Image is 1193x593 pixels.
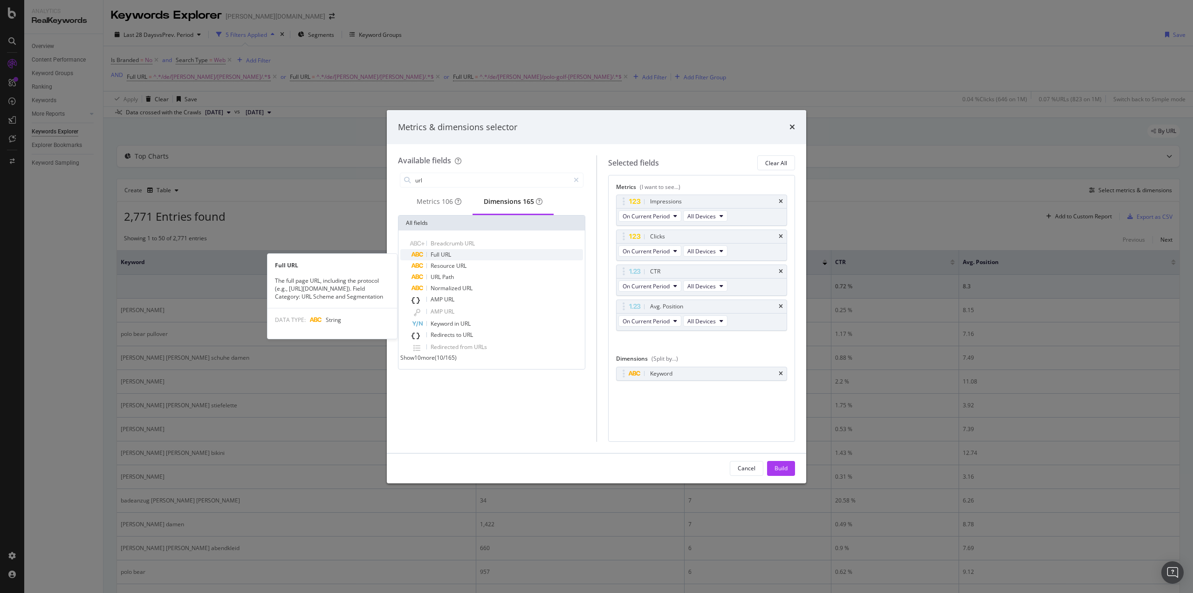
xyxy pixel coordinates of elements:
[442,197,453,206] span: 106
[779,304,783,309] div: times
[398,155,451,166] div: Available fields
[523,197,534,206] div: brand label
[650,369,672,378] div: Keyword
[398,216,585,230] div: All fields
[687,247,716,255] span: All Devices
[618,245,681,257] button: On Current Period
[687,282,716,290] span: All Devices
[267,261,397,269] div: Full URL
[623,317,670,325] span: On Current Period
[460,320,471,328] span: URL
[431,343,460,351] span: Redirected
[431,307,444,315] span: AMP
[431,295,444,303] span: AMP
[775,464,788,472] div: Build
[267,277,397,300] div: The full page URL, including the protocol (e.g., [URL][DOMAIN_NAME]). Field Category: URL Scheme ...
[616,195,788,226] div: ImpressionstimesOn Current PeriodAll Devices
[441,251,451,258] span: URL
[465,239,475,247] span: URL
[608,158,659,168] div: Selected fields
[730,461,763,476] button: Cancel
[618,315,681,327] button: On Current Period
[687,317,716,325] span: All Devices
[484,197,542,206] div: Dimensions
[650,267,660,276] div: CTR
[431,273,442,281] span: URL
[616,355,788,366] div: Dimensions
[523,197,534,206] span: 165
[767,461,795,476] button: Build
[683,280,727,292] button: All Devices
[738,464,755,472] div: Cancel
[431,262,456,270] span: Resource
[683,315,727,327] button: All Devices
[650,302,683,311] div: Avg. Position
[444,307,454,315] span: URL
[683,210,727,222] button: All Devices
[757,155,795,170] button: Clear All
[463,331,473,339] span: URL
[651,355,678,363] div: (Split by...)
[779,371,783,377] div: times
[431,284,462,292] span: Normalized
[683,245,727,257] button: All Devices
[400,354,435,362] span: Show 10 more
[789,121,795,133] div: times
[779,199,783,204] div: times
[618,280,681,292] button: On Current Period
[456,262,466,270] span: URL
[1161,561,1184,584] div: Open Intercom Messenger
[435,354,457,362] span: ( 10 / 165 )
[431,251,441,258] span: Full
[444,295,454,303] span: URL
[779,234,783,239] div: times
[640,183,680,191] div: (I want to see...)
[442,273,454,281] span: Path
[417,197,461,206] div: Metrics
[623,282,670,290] span: On Current Period
[623,247,670,255] span: On Current Period
[454,320,460,328] span: in
[616,300,788,331] div: Avg. PositiontimesOn Current PeriodAll Devices
[650,197,682,206] div: Impressions
[687,212,716,220] span: All Devices
[616,367,788,381] div: Keywordtimes
[387,110,806,483] div: modal
[456,331,463,339] span: to
[474,343,487,351] span: URLs
[616,230,788,261] div: ClickstimesOn Current PeriodAll Devices
[765,159,787,167] div: Clear All
[431,320,454,328] span: Keyword
[431,239,465,247] span: Breadcrumb
[414,173,569,187] input: Search by field name
[462,284,473,292] span: URL
[460,343,474,351] span: from
[431,331,456,339] span: Redirects
[398,121,517,133] div: Metrics & dimensions selector
[650,232,665,241] div: Clicks
[779,269,783,274] div: times
[623,212,670,220] span: On Current Period
[442,197,453,206] div: brand label
[618,210,681,222] button: On Current Period
[616,183,788,195] div: Metrics
[616,265,788,296] div: CTRtimesOn Current PeriodAll Devices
